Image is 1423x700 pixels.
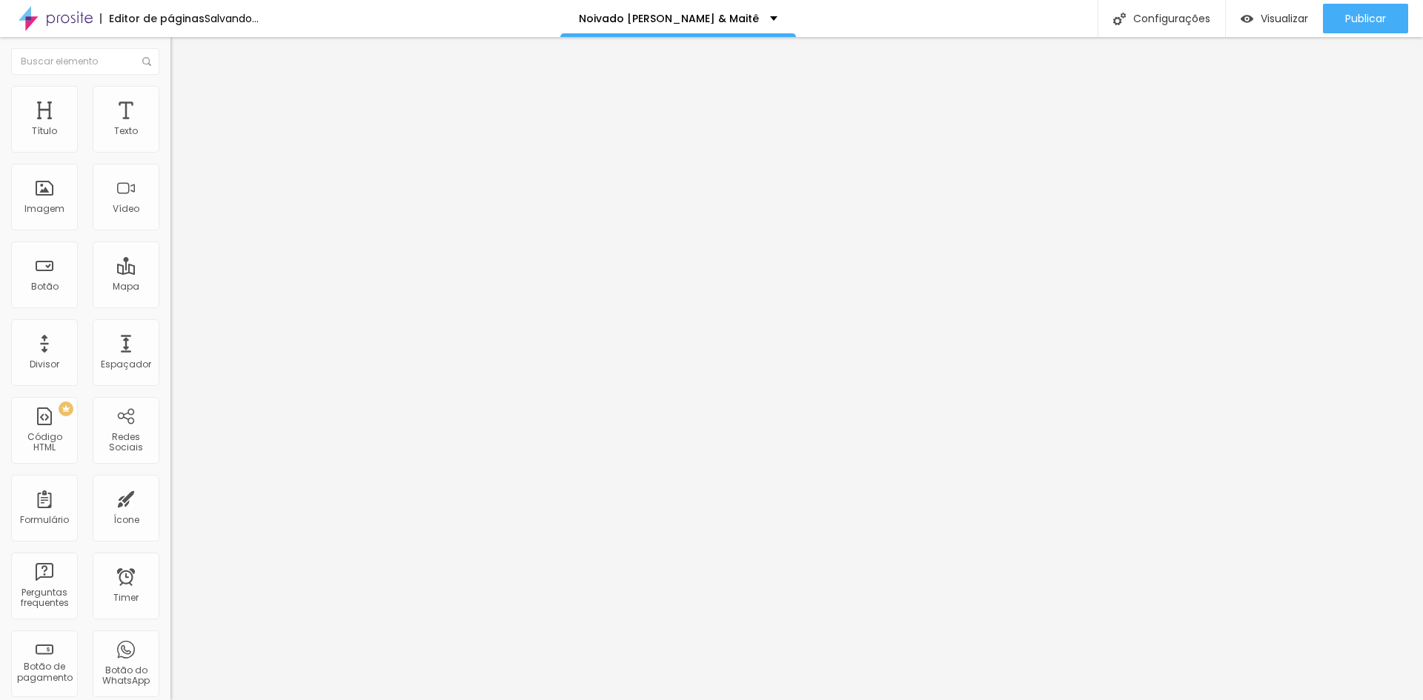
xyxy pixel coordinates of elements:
div: Vídeo [113,204,139,214]
div: Divisor [30,359,59,370]
div: Formulário [20,515,69,525]
div: Timer [113,593,139,603]
img: Icone [1113,13,1126,25]
div: Salvando... [205,13,259,24]
span: Publicar [1345,13,1386,24]
div: Botão [31,281,59,292]
button: Publicar [1323,4,1408,33]
div: Botão de pagamento [15,661,73,683]
div: Imagem [24,204,64,214]
p: Noivado [PERSON_NAME] & Maitê [579,13,759,24]
div: Editor de páginas [100,13,205,24]
div: Perguntas frequentes [15,587,73,609]
div: Redes Sociais [96,432,155,453]
img: Icone [142,57,151,66]
div: Espaçador [101,359,151,370]
div: Ícone [113,515,139,525]
div: Mapa [113,281,139,292]
div: Código HTML [15,432,73,453]
div: Título [32,126,57,136]
button: Visualizar [1226,4,1323,33]
img: view-1.svg [1241,13,1253,25]
div: Texto [114,126,138,136]
input: Buscar elemento [11,48,159,75]
iframe: Editor [170,37,1423,700]
div: Botão do WhatsApp [96,665,155,687]
span: Visualizar [1261,13,1308,24]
